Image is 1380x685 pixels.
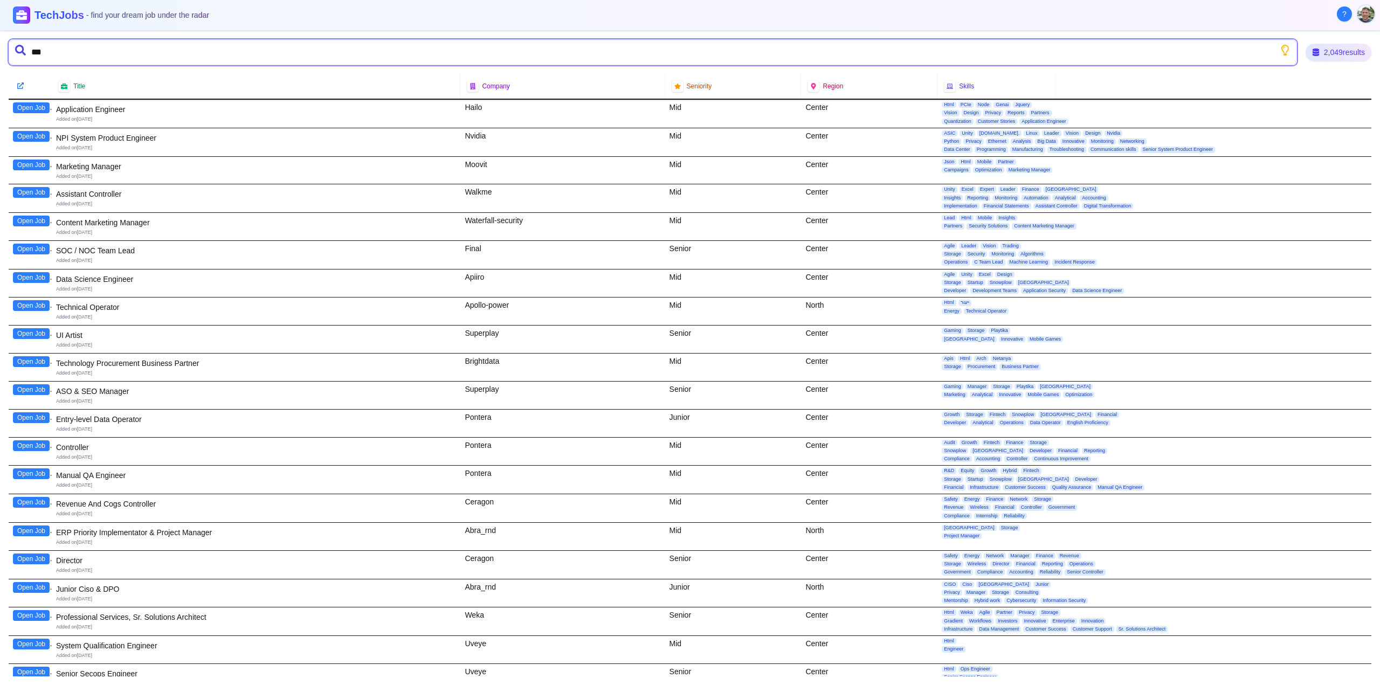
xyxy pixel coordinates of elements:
[942,412,962,418] span: Growth
[942,251,963,257] span: Storage
[13,384,50,395] button: Open Job
[942,392,968,398] span: Marketing
[460,354,665,381] div: Brightdata
[942,384,963,390] span: Gaming
[1035,139,1058,144] span: Big Data
[960,440,979,446] span: Growth
[1063,392,1094,398] span: Optimization
[942,288,968,294] span: Developer
[977,272,993,278] span: Excel
[1010,147,1045,153] span: Manufacturing
[988,280,1014,286] span: Snowplow
[942,356,956,362] span: Apis
[56,470,456,481] div: Manual QA Engineer
[976,102,992,108] span: Node
[801,551,937,579] div: Center
[1083,130,1102,136] span: Design
[13,356,50,367] button: Open Job
[1046,504,1078,510] span: Government
[665,438,802,466] div: Mid
[1118,139,1147,144] span: Networking
[972,259,1005,265] span: C Team Lead
[665,241,802,269] div: Senior
[1073,476,1099,482] span: Developer
[1047,147,1086,153] span: Troubleshooting
[801,128,937,156] div: Center
[981,243,998,249] span: Vision
[56,426,456,433] div: Added on [DATE]
[13,272,50,283] button: Open Job
[942,300,956,306] span: Html
[1337,6,1352,22] button: About Techjobs
[56,229,456,236] div: Added on [DATE]
[801,494,937,522] div: Center
[1038,384,1093,390] span: [GEOGRAPHIC_DATA]
[1006,167,1053,173] span: Marketing Manager
[984,553,1006,559] span: Network
[942,130,957,136] span: ASIC
[960,130,975,136] span: Unity
[665,213,802,240] div: Mid
[942,504,965,510] span: Revenue
[942,440,957,446] span: Audit
[942,259,970,265] span: Operations
[988,412,1008,418] span: Fintech
[1008,259,1051,265] span: Machine Learning
[56,274,456,285] div: Data Science Engineer
[942,420,968,426] span: Developer
[1003,485,1048,490] span: Customer Success
[801,297,937,325] div: North
[1021,288,1068,294] span: Application Security
[993,504,1017,510] span: Financial
[801,100,937,128] div: Center
[56,527,456,538] div: ERP Priority Implementator & Project Manager
[942,456,972,462] span: Compliance
[460,382,665,409] div: Superplay
[962,496,982,502] span: Energy
[460,213,665,240] div: Waterfall-security
[665,466,802,494] div: Mid
[1082,203,1134,209] span: Digital Transformation
[13,610,50,621] button: Open Job
[56,200,456,207] div: Added on [DATE]
[1052,259,1097,265] span: Incident Response
[1022,195,1051,201] span: Automation
[13,639,50,649] button: Open Job
[965,328,987,334] span: Storage
[942,243,957,249] span: Agile
[965,384,989,390] span: Manager
[1044,186,1099,192] span: [GEOGRAPHIC_DATA]
[460,157,665,184] div: Moovit
[801,157,937,184] div: Center
[959,215,974,221] span: Html
[1070,288,1124,294] span: Data Science Engineer
[988,476,1014,482] span: Snowplow
[1004,456,1030,462] span: Controller
[801,523,937,550] div: North
[1032,456,1091,462] span: Continuous Improvement
[1028,420,1063,426] span: Data Operator
[1356,4,1376,24] button: User menu
[986,139,1009,144] span: Ethernet
[823,82,843,91] span: Region
[1280,45,1291,56] button: Show search tips
[974,456,1003,462] span: Accounting
[13,412,50,423] button: Open Job
[665,128,802,156] div: Mid
[965,251,988,257] span: Security
[56,217,456,228] div: Content Marketing Manager
[965,195,990,201] span: Reporting
[1015,384,1036,390] span: Playtika
[665,494,802,522] div: Mid
[942,167,971,173] span: Campaigns
[942,448,968,454] span: Snowplow
[56,161,456,172] div: Marketing Manager
[1000,468,1019,474] span: Hybrid
[73,82,85,91] span: Title
[56,133,456,143] div: NPI System Product Engineer
[56,144,456,151] div: Added on [DATE]
[665,100,802,128] div: Mid
[958,159,973,165] span: Html
[56,257,456,264] div: Added on [DATE]
[13,160,50,170] button: Open Job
